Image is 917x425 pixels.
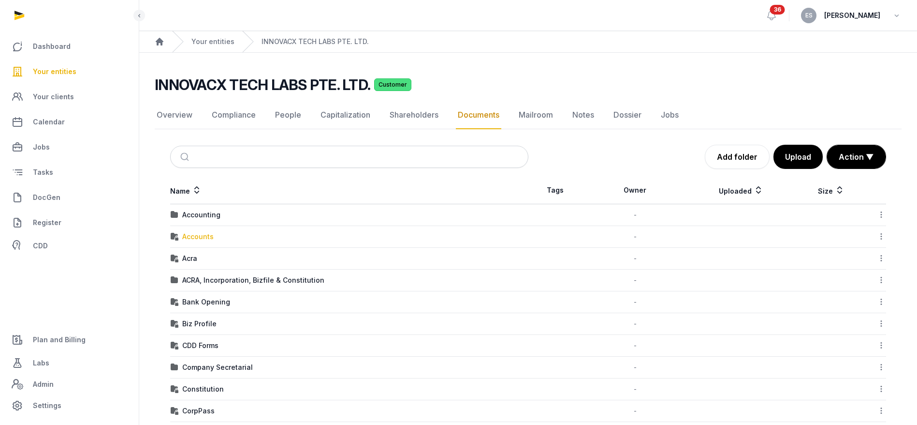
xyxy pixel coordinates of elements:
th: Tags [528,177,583,204]
a: Documents [456,101,501,129]
nav: Tabs [155,101,902,129]
span: CDD [33,240,48,252]
a: Compliance [210,101,258,129]
img: folder-locked-icon.svg [171,298,178,306]
th: Owner [582,177,688,204]
nav: Breadcrumb [139,31,917,53]
span: Customer [374,78,411,91]
td: - [582,291,688,313]
div: ACRA, Incorporation, Bizfile & Constitution [182,275,324,285]
span: ES [805,13,813,18]
button: ES [801,8,816,23]
span: 36 [770,5,785,15]
a: Your entities [191,37,234,46]
a: Calendar [8,110,131,134]
td: - [582,379,688,400]
img: folder-locked-icon.svg [171,407,178,415]
td: - [582,248,688,270]
button: Submit [175,146,197,167]
a: Jobs [8,136,131,159]
a: Shareholders [388,101,440,129]
span: Calendar [33,116,65,128]
td: - [582,357,688,379]
span: DocGen [33,192,60,203]
div: Acra [182,254,197,263]
div: Constitution [182,384,224,394]
a: Mailroom [517,101,555,129]
img: folder.svg [171,364,178,371]
span: [PERSON_NAME] [824,10,880,21]
span: Admin [33,379,54,390]
span: Jobs [33,141,50,153]
span: Dashboard [33,41,71,52]
div: Biz Profile [182,319,217,329]
img: folder.svg [171,276,178,284]
span: Your clients [33,91,74,103]
img: folder-locked-icon.svg [171,233,178,241]
div: Company Secretarial [182,363,253,372]
td: - [582,226,688,248]
th: Uploaded [688,177,795,204]
td: - [582,400,688,422]
span: Your entities [33,66,76,77]
span: Plan and Billing [33,334,86,346]
a: DocGen [8,186,131,209]
h2: INNOVACX TECH LABS PTE. LTD. [155,76,370,93]
a: Your entities [8,60,131,83]
a: Jobs [659,101,681,129]
div: Accounting [182,210,220,220]
a: Labs [8,351,131,375]
a: Tasks [8,161,131,184]
button: Action ▼ [827,145,886,168]
a: Overview [155,101,194,129]
img: folder-locked-icon.svg [171,342,178,349]
img: folder.svg [171,211,178,219]
a: Plan and Billing [8,328,131,351]
div: Accounts [182,232,214,242]
span: Tasks [33,167,53,178]
div: CorpPass [182,406,215,416]
button: Upload [773,145,823,169]
a: Your clients [8,85,131,108]
div: Bank Opening [182,297,230,307]
img: folder-locked-icon.svg [171,255,178,262]
a: Dossier [611,101,643,129]
span: Labs [33,357,49,369]
a: Settings [8,394,131,417]
th: Name [170,177,528,204]
img: folder-locked-icon.svg [171,320,178,328]
a: Notes [570,101,596,129]
td: - [582,335,688,357]
td: - [582,204,688,226]
span: Settings [33,400,61,411]
a: Dashboard [8,35,131,58]
img: folder-locked-icon.svg [171,385,178,393]
a: INNOVACX TECH LABS PTE. LTD. [262,37,369,46]
a: Add folder [705,145,770,169]
a: Register [8,211,131,234]
a: People [273,101,303,129]
div: CDD Forms [182,341,218,350]
a: Admin [8,375,131,394]
th: Size [795,177,868,204]
a: Capitalization [319,101,372,129]
a: CDD [8,236,131,256]
td: - [582,270,688,291]
span: Register [33,217,61,228]
td: - [582,313,688,335]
